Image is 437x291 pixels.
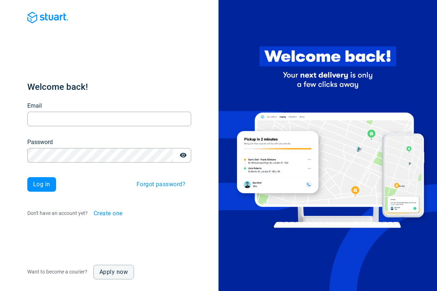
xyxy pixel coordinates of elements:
[33,182,50,187] span: Log in
[99,269,128,275] span: Apply now
[27,138,53,147] label: Password
[27,81,191,93] h1: Welcome back!
[27,210,88,216] span: Don't have an account yet?
[88,206,129,221] button: Create one
[94,211,123,216] span: Create one
[137,182,185,187] span: Forgot password?
[93,265,134,279] a: Apply now
[27,269,87,275] span: Want to become a courier?
[27,177,56,192] button: Log in
[27,12,68,23] img: Blue logo
[27,101,42,110] label: Email
[131,177,191,192] button: Forgot password?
